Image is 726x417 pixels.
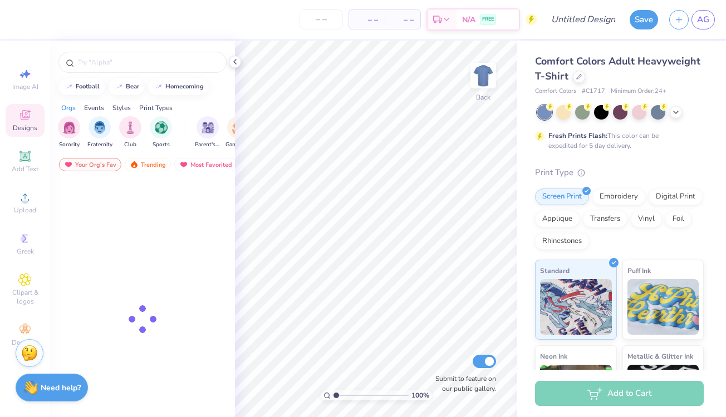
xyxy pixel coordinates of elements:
[548,131,607,140] strong: Fresh Prints Flash:
[154,83,163,90] img: trend_line.gif
[472,64,494,87] img: Back
[482,16,494,23] span: FREE
[592,188,645,205] div: Embroidery
[87,116,112,149] div: filter for Fraternity
[115,83,124,90] img: trend_line.gif
[59,158,121,171] div: Your Org's Fav
[41,383,81,393] strong: Need help?
[665,211,691,227] div: Foil
[195,141,220,149] span: Parent's Weekend
[476,92,490,102] div: Back
[124,141,136,149] span: Club
[535,166,704,179] div: Print Type
[611,87,666,96] span: Minimum Order: 24 +
[691,10,715,29] a: AG
[150,116,172,149] button: filter button
[232,121,245,134] img: Game Day Image
[535,233,589,250] div: Rhinestones
[12,165,38,173] span: Add Text
[630,10,658,29] button: Save
[119,116,141,149] div: filter for Club
[535,54,700,83] span: Comfort Colors Adult Heavyweight T-Shirt
[58,78,105,95] button: football
[202,121,214,134] img: Parent's Weekend Image
[76,83,100,90] div: football
[125,158,171,171] div: Trending
[225,116,251,149] button: filter button
[155,121,168,134] img: Sports Image
[165,83,204,90] div: homecoming
[627,279,699,335] img: Puff Ink
[109,78,144,95] button: bear
[119,116,141,149] button: filter button
[583,211,627,227] div: Transfers
[535,87,576,96] span: Comfort Colors
[627,265,651,276] span: Puff Ink
[542,8,624,31] input: Untitled Design
[582,87,605,96] span: # C1717
[126,83,139,90] div: bear
[356,14,378,26] span: – –
[87,116,112,149] button: filter button
[697,13,709,26] span: AG
[6,288,45,306] span: Clipart & logos
[153,141,170,149] span: Sports
[64,161,73,168] img: most_fav.gif
[59,141,80,149] span: Sorority
[535,211,580,227] div: Applique
[300,9,343,29] input: – –
[63,121,76,134] img: Sorority Image
[84,103,104,113] div: Events
[429,374,496,394] label: Submit to feature on our public gallery.
[139,103,173,113] div: Print Types
[540,279,612,335] img: Standard
[14,206,36,215] span: Upload
[148,78,209,95] button: homecoming
[112,103,131,113] div: Styles
[535,188,589,205] div: Screen Print
[391,14,414,26] span: – –
[124,121,136,134] img: Club Image
[12,338,38,347] span: Decorate
[179,161,188,168] img: most_fav.gif
[225,116,251,149] div: filter for Game Day
[94,121,106,134] img: Fraternity Image
[627,350,693,362] span: Metallic & Glitter Ink
[65,83,73,90] img: trend_line.gif
[61,103,76,113] div: Orgs
[649,188,703,205] div: Digital Print
[13,123,37,132] span: Designs
[58,116,80,149] div: filter for Sorority
[411,390,429,400] span: 100 %
[58,116,80,149] button: filter button
[631,211,662,227] div: Vinyl
[12,82,38,91] span: Image AI
[548,131,685,151] div: This color can be expedited for 5 day delivery.
[130,161,139,168] img: trending.gif
[77,57,219,68] input: Try "Alpha"
[87,141,112,149] span: Fraternity
[195,116,220,149] div: filter for Parent's Weekend
[540,265,570,276] span: Standard
[150,116,172,149] div: filter for Sports
[540,350,567,362] span: Neon Ink
[462,14,475,26] span: N/A
[174,158,237,171] div: Most Favorited
[225,141,251,149] span: Game Day
[195,116,220,149] button: filter button
[17,247,34,256] span: Greek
